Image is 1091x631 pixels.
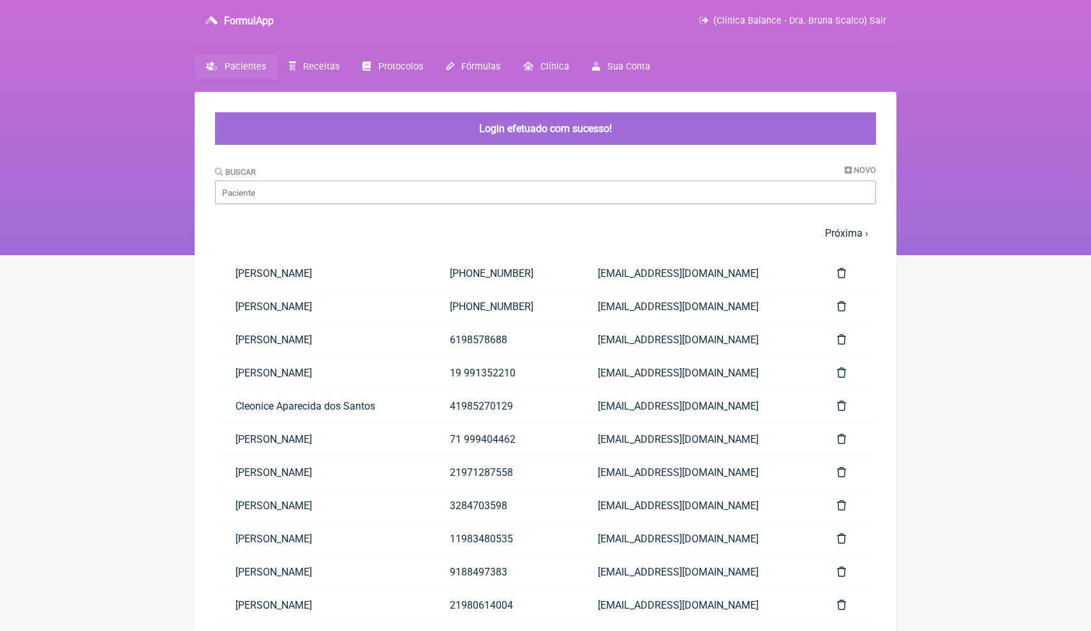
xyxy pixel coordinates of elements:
[215,112,876,145] div: Login efetuado com sucesso!
[215,489,429,522] a: [PERSON_NAME]
[434,54,512,79] a: Fórmulas
[429,257,577,290] a: [PHONE_NUMBER]
[461,61,500,72] span: Fórmulas
[215,390,429,422] a: Cleonice Aparecida dos Santos
[351,54,434,79] a: Protocolos
[540,61,569,72] span: Clínica
[512,54,581,79] a: Clínica
[215,456,429,489] a: [PERSON_NAME]
[429,390,577,422] a: 41985270129
[607,61,650,72] span: Sua Conta
[825,227,868,239] a: Próxima ›
[215,556,429,588] a: [PERSON_NAME]
[577,523,817,555] a: [EMAIL_ADDRESS][DOMAIN_NAME]
[577,423,817,456] a: [EMAIL_ADDRESS][DOMAIN_NAME]
[577,556,817,588] a: [EMAIL_ADDRESS][DOMAIN_NAME]
[429,589,577,621] a: 21980614004
[429,456,577,489] a: 21971287558
[577,456,817,489] a: [EMAIL_ADDRESS][DOMAIN_NAME]
[845,165,876,175] a: Novo
[429,523,577,555] a: 11983480535
[577,589,817,621] a: [EMAIL_ADDRESS][DOMAIN_NAME]
[378,61,423,72] span: Protocolos
[577,357,817,389] a: [EMAIL_ADDRESS][DOMAIN_NAME]
[215,589,429,621] a: [PERSON_NAME]
[429,556,577,588] a: 9188497383
[215,290,429,323] a: [PERSON_NAME]
[215,257,429,290] a: [PERSON_NAME]
[215,219,876,247] nav: pager
[429,423,577,456] a: 71 999404462
[224,15,274,27] h3: FormulApp
[699,15,886,26] a: (Clínica Balance - Dra. Bruna Scalco) Sair
[303,61,339,72] span: Receitas
[215,423,429,456] a: [PERSON_NAME]
[215,523,429,555] a: [PERSON_NAME]
[215,167,256,177] label: Buscar
[429,489,577,522] a: 3284703598
[577,390,817,422] a: [EMAIL_ADDRESS][DOMAIN_NAME]
[215,323,429,356] a: [PERSON_NAME]
[215,181,876,204] input: Paciente
[429,290,577,323] a: [PHONE_NUMBER]
[215,357,429,389] a: [PERSON_NAME]
[225,61,266,72] span: Pacientes
[581,54,662,79] a: Sua Conta
[278,54,351,79] a: Receitas
[577,290,817,323] a: [EMAIL_ADDRESS][DOMAIN_NAME]
[577,323,817,356] a: [EMAIL_ADDRESS][DOMAIN_NAME]
[713,15,886,26] span: (Clínica Balance - Dra. Bruna Scalco) Sair
[577,257,817,290] a: [EMAIL_ADDRESS][DOMAIN_NAME]
[854,165,876,175] span: Novo
[429,323,577,356] a: 6198578688
[195,54,278,79] a: Pacientes
[429,357,577,389] a: 19 991352210
[577,489,817,522] a: [EMAIL_ADDRESS][DOMAIN_NAME]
